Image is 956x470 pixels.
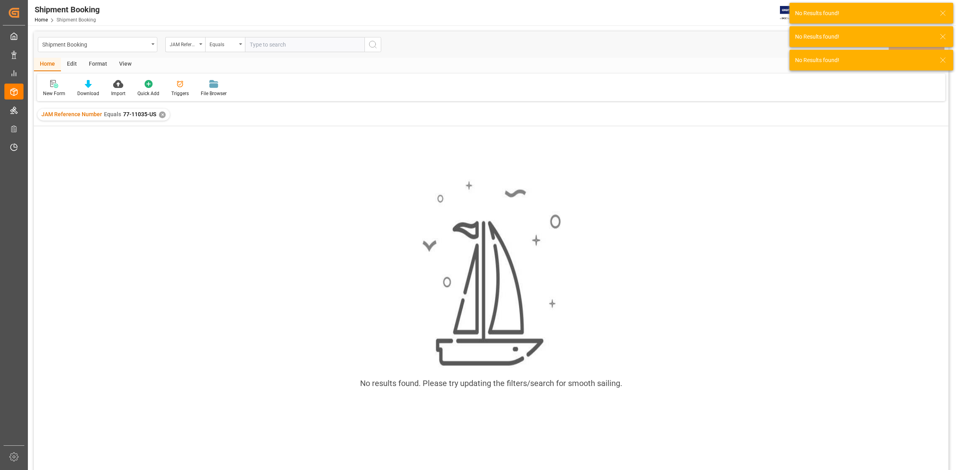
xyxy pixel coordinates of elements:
div: Triggers [171,90,189,97]
div: Download [77,90,99,97]
img: smooth_sailing.jpeg [421,179,561,367]
div: View [113,58,137,71]
div: File Browser [201,90,227,97]
div: No results found. Please try updating the filters/search for smooth sailing. [360,377,622,389]
div: Quick Add [137,90,159,97]
div: Equals [210,39,237,48]
div: New Form [43,90,65,97]
div: Edit [61,58,83,71]
img: Exertis%20JAM%20-%20Email%20Logo.jpg_1722504956.jpg [780,6,807,20]
div: Shipment Booking [35,4,100,16]
div: Shipment Booking [42,39,149,49]
input: Type to search [245,37,364,52]
span: JAM Reference Number [41,111,102,117]
div: Home [34,58,61,71]
div: No Results found! [795,9,932,18]
div: Import [111,90,125,97]
a: Home [35,17,48,23]
span: Equals [104,111,121,117]
span: 77-11035-US [123,111,156,117]
div: JAM Reference Number [170,39,197,48]
div: No Results found! [795,33,932,41]
button: open menu [165,37,205,52]
div: Format [83,58,113,71]
button: open menu [38,37,157,52]
div: No Results found! [795,56,932,64]
div: ✕ [159,111,166,118]
button: open menu [205,37,245,52]
button: search button [364,37,381,52]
